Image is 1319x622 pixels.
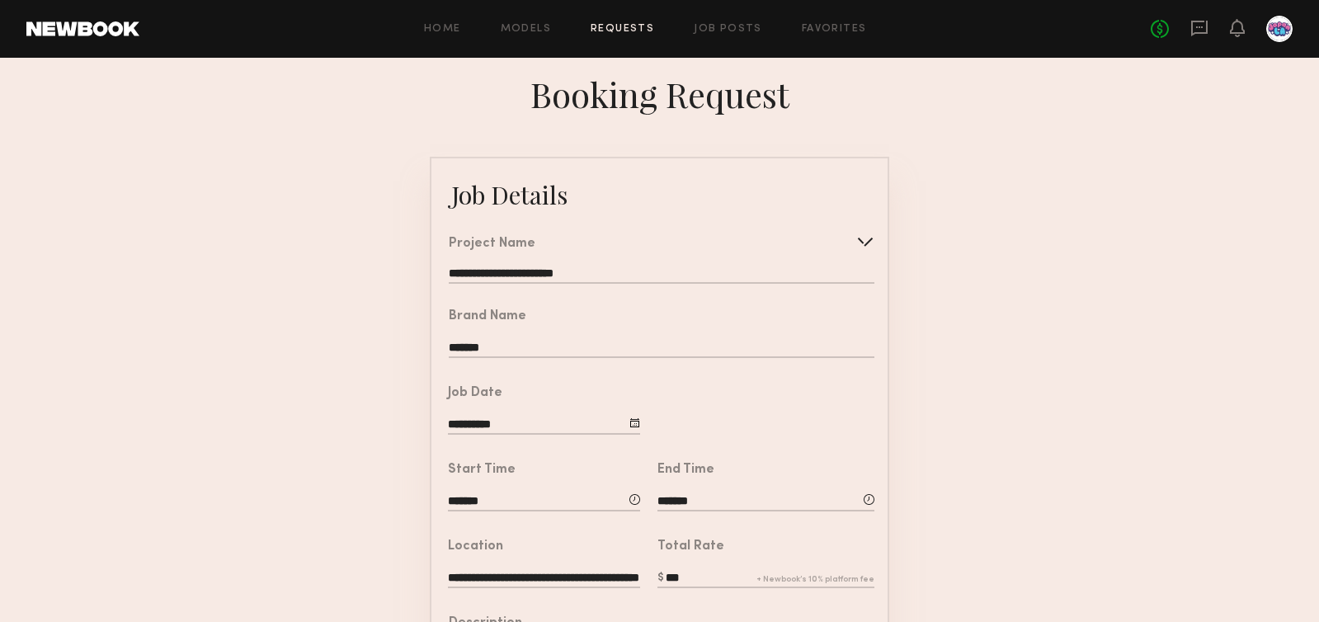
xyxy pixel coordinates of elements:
[694,24,762,35] a: Job Posts
[501,24,551,35] a: Models
[657,464,714,477] div: End Time
[802,24,867,35] a: Favorites
[591,24,654,35] a: Requests
[448,387,502,400] div: Job Date
[424,24,461,35] a: Home
[449,310,526,323] div: Brand Name
[451,178,568,211] div: Job Details
[448,540,503,554] div: Location
[448,464,516,477] div: Start Time
[657,540,724,554] div: Total Rate
[530,71,789,117] div: Booking Request
[449,238,535,251] div: Project Name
